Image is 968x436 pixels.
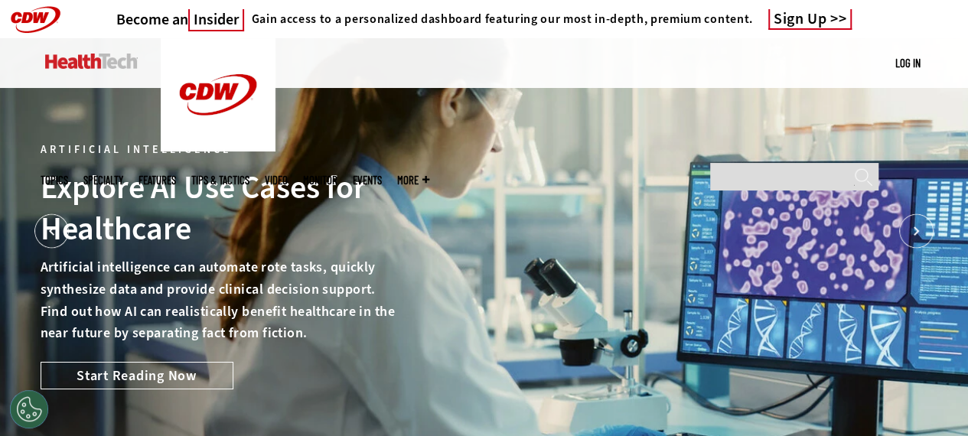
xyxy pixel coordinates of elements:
[34,214,69,249] button: Prev
[188,9,244,31] span: Insider
[252,11,753,27] h4: Gain access to a personalized dashboard featuring our most in-depth, premium content.
[41,362,233,389] a: Start Reading Now
[139,174,176,186] a: Features
[303,174,337,186] a: MonITor
[116,10,244,29] a: Become anInsider
[161,38,275,151] img: Home
[899,214,934,249] button: Next
[265,174,288,186] a: Video
[161,139,275,155] a: CDW
[116,10,244,29] h3: Become an
[895,56,921,70] a: Log in
[45,54,138,69] img: Home
[191,174,249,186] a: Tips & Tactics
[768,9,852,30] a: Sign Up
[397,174,429,186] span: More
[244,11,753,27] a: Gain access to a personalized dashboard featuring our most in-depth, premium content.
[895,55,921,71] div: User menu
[10,390,48,428] div: Cookies Settings
[41,256,396,344] p: Artificial intelligence can automate rote tasks, quickly synthesize data and provide clinical dec...
[10,390,48,428] button: Open Preferences
[83,174,123,186] span: Specialty
[353,174,382,186] a: Events
[41,174,68,186] span: Topics
[41,167,396,249] div: Explore AI Use Cases for Healthcare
